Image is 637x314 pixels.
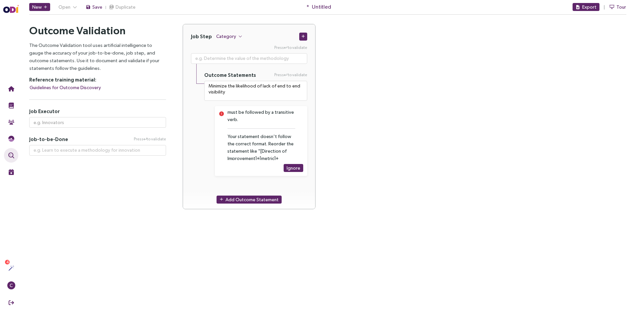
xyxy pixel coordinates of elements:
span: Export [582,3,596,11]
p: The Outcome Validation tool uses artificial intelligence to gauge the accuracy of your job-to-be-... [29,41,166,72]
button: New [29,3,50,11]
button: Category [216,32,242,40]
h5: Job Executor [29,108,166,114]
img: Training [8,102,14,108]
button: Home [4,81,18,96]
h4: Job Step [191,33,212,40]
span: Press to validate [134,136,166,142]
div: "Minimize the likelihood of" must be followed by a transitive verb. [227,101,295,123]
strong: Reference training material: [29,77,96,82]
div: Your statement doesn't follow the correct format. Reorder the statement like "[Direction of Impro... [227,133,295,177]
button: Training [4,98,18,113]
button: Add Outcome Statement [217,196,282,204]
button: C [4,278,18,293]
button: Guidelines for Outcome Discovery [29,83,101,91]
h5: Outcome Statements [204,72,256,78]
span: Ignore [287,164,300,172]
span: Category [216,33,236,40]
button: Export [573,3,599,11]
button: Community [4,115,18,129]
button: Save [85,3,103,11]
img: Live Events [8,169,14,175]
span: Press to validate [274,72,307,78]
button: Duplicate [109,3,136,11]
button: Outcome Validation [4,148,18,163]
span: Add Outcome Statement [226,196,279,203]
img: JTBD Needs Framework [8,136,14,142]
textarea: Press Enter to validate [204,81,307,101]
span: Save [92,3,102,11]
img: Outcome Validation [8,152,14,158]
button: Ignore [284,164,303,172]
img: Actions [8,265,14,271]
button: Needs Framework [4,131,18,146]
input: e.g. Innovators [29,117,166,128]
button: Actions [4,261,18,275]
button: Tour [609,3,626,11]
span: 4 [6,260,9,264]
h2: Outcome Validation [29,24,166,37]
span: Job-to-be-Done [29,136,68,142]
button: Live Events [4,165,18,179]
textarea: Press Enter to validate [29,145,166,156]
img: Community [8,119,14,125]
sup: 4 [5,260,10,264]
span: Tour [616,3,626,11]
textarea: Press Enter to validate [191,53,307,64]
span: Guidelines for Outcome Discovery [30,84,101,91]
button: Open [55,3,80,11]
span: New [32,3,42,11]
span: Untitled [312,3,331,11]
button: Sign Out [4,295,18,310]
span: C [10,281,13,289]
